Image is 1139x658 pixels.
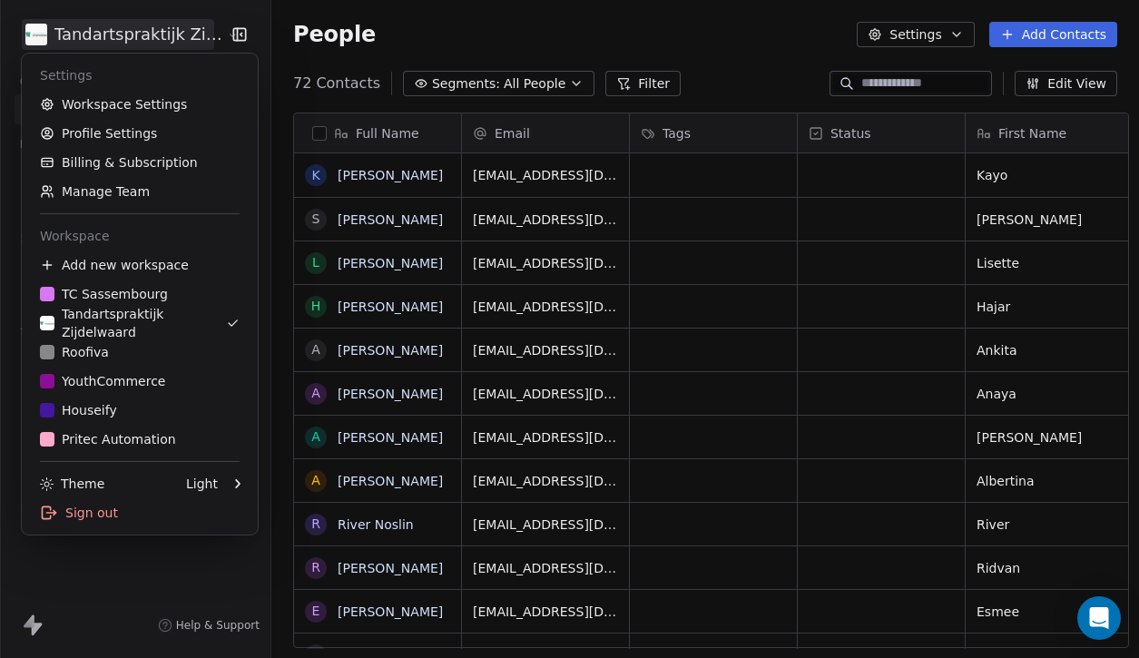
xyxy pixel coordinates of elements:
a: Manage Team [29,177,250,206]
div: Sign out [29,498,250,527]
div: Roofiva [40,343,109,361]
a: Billing & Subscription [29,148,250,177]
div: Houseify [40,401,117,419]
div: Workspace [29,221,250,250]
div: TC Sassembourg [40,285,168,303]
img: cropped-Favicon-Zijdelwaard.webp [40,316,54,330]
div: Add new workspace [29,250,250,280]
a: Profile Settings [29,119,250,148]
div: Light [186,475,218,493]
div: Pritec Automation [40,430,176,448]
div: YouthCommerce [40,372,165,390]
div: Theme [40,475,104,493]
div: Settings [29,61,250,90]
a: Workspace Settings [29,90,250,119]
div: Tandartspraktijk Zijdelwaard [40,305,226,341]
